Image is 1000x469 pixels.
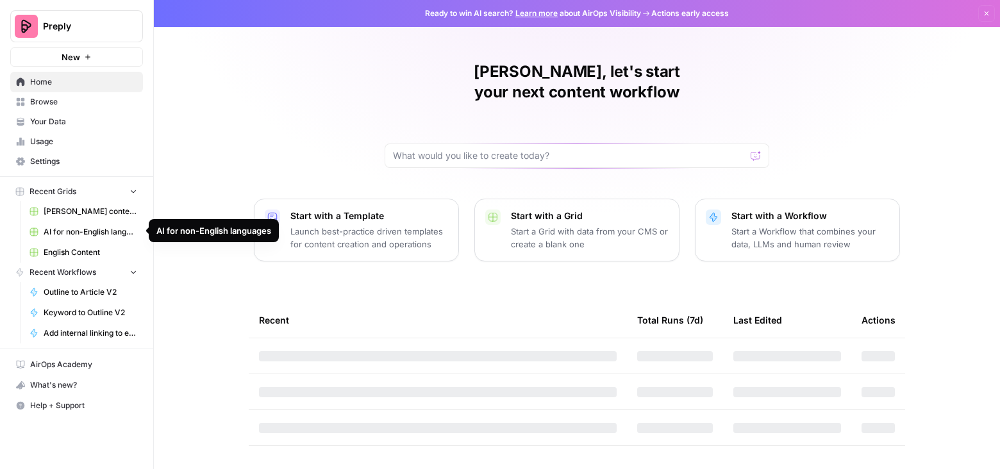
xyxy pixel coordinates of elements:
[24,323,143,343] a: Add internal linking to existing articles
[30,400,137,411] span: Help + Support
[385,62,769,103] h1: [PERSON_NAME], let's start your next content workflow
[733,302,782,338] div: Last Edited
[24,242,143,263] a: English Content
[30,359,137,370] span: AirOps Academy
[10,263,143,282] button: Recent Workflows
[30,136,137,147] span: Usage
[43,20,121,33] span: Preply
[259,302,617,338] div: Recent
[511,225,669,251] p: Start a Grid with data from your CMS or create a blank one
[24,222,143,242] a: AI for non-English languages
[393,149,746,162] input: What would you like to create today?
[44,327,137,339] span: Add internal linking to existing articles
[10,131,143,152] a: Usage
[29,267,96,278] span: Recent Workflows
[731,210,889,222] p: Start with a Workflow
[62,51,80,63] span: New
[10,354,143,375] a: AirOps Academy
[651,8,729,19] span: Actions early access
[695,199,900,261] button: Start with a WorkflowStart a Workflow that combines your data, LLMs and human review
[515,8,558,18] a: Learn more
[731,225,889,251] p: Start a Workflow that combines your data, LLMs and human review
[24,201,143,222] a: [PERSON_NAME] content interlinking test - new content
[30,156,137,167] span: Settings
[10,151,143,172] a: Settings
[10,395,143,416] button: Help + Support
[10,111,143,132] a: Your Data
[24,302,143,323] a: Keyword to Outline V2
[11,375,142,395] div: What's new?
[511,210,669,222] p: Start with a Grid
[290,210,448,222] p: Start with a Template
[290,225,448,251] p: Launch best-practice driven templates for content creation and operations
[474,199,679,261] button: Start with a GridStart a Grid with data from your CMS or create a blank one
[10,10,143,42] button: Workspace: Preply
[44,247,137,258] span: English Content
[10,92,143,112] a: Browse
[30,116,137,128] span: Your Data
[29,186,76,197] span: Recent Grids
[44,226,137,238] span: AI for non-English languages
[254,199,459,261] button: Start with a TemplateLaunch best-practice driven templates for content creation and operations
[637,302,703,338] div: Total Runs (7d)
[862,302,896,338] div: Actions
[30,76,137,88] span: Home
[30,96,137,108] span: Browse
[10,47,143,67] button: New
[10,375,143,395] button: What's new?
[44,206,137,217] span: [PERSON_NAME] content interlinking test - new content
[15,15,38,38] img: Preply Logo
[425,8,641,19] span: Ready to win AI search? about AirOps Visibility
[44,307,137,318] span: Keyword to Outline V2
[44,286,137,298] span: Outline to Article V2
[10,72,143,92] a: Home
[24,282,143,302] a: Outline to Article V2
[10,182,143,201] button: Recent Grids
